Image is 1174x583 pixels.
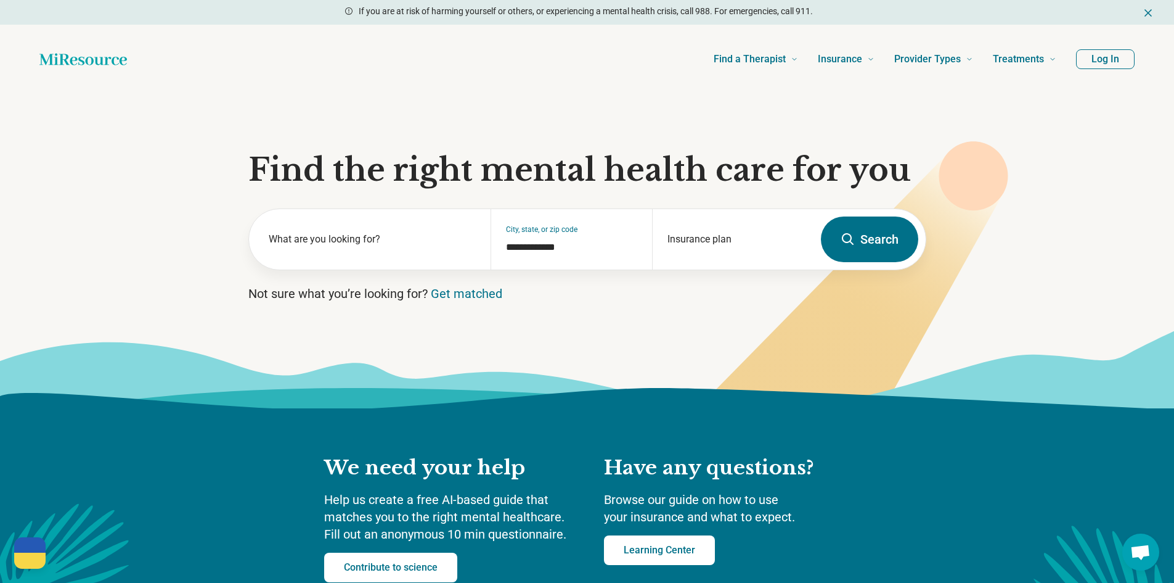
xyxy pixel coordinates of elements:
p: If you are at risk of harming yourself or others, or experiencing a mental health crisis, call 98... [359,5,813,18]
button: Dismiss [1142,5,1154,20]
a: Insurance [818,35,874,84]
p: Not sure what you’re looking for? [248,285,926,302]
a: Treatments [993,35,1056,84]
div: Open chat [1122,534,1159,571]
h2: Have any questions? [604,455,850,481]
a: Home page [39,47,127,72]
button: Search [821,217,918,262]
span: Insurance [818,51,862,68]
button: Log In [1076,49,1135,69]
p: Browse our guide on how to use your insurance and what to expect. [604,491,850,526]
span: Provider Types [894,51,961,68]
a: Contribute to science [324,553,457,582]
a: Get matched [431,286,502,301]
a: Learning Center [604,535,715,565]
p: Help us create a free AI-based guide that matches you to the right mental healthcare. Fill out an... [324,491,579,543]
a: Find a Therapist [714,35,798,84]
a: Provider Types [894,35,973,84]
label: What are you looking for? [269,232,476,247]
span: Treatments [993,51,1044,68]
h2: We need your help [324,455,579,481]
h1: Find the right mental health care for you [248,152,926,189]
span: Find a Therapist [714,51,786,68]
